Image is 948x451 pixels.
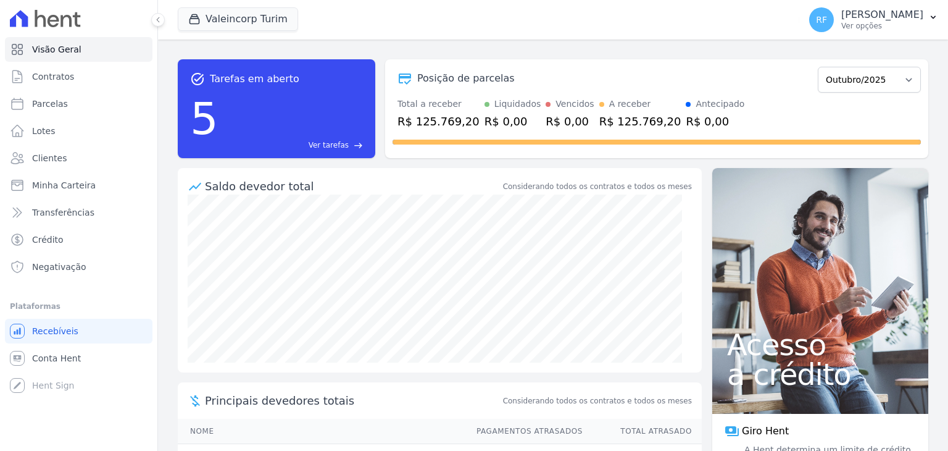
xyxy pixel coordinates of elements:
[5,64,152,89] a: Contratos
[5,37,152,62] a: Visão Geral
[841,9,923,21] p: [PERSON_NAME]
[32,261,86,273] span: Negativação
[727,360,913,389] span: a crédito
[32,152,67,164] span: Clientes
[32,206,94,219] span: Transferências
[32,98,68,110] span: Parcelas
[583,419,702,444] th: Total Atrasado
[5,173,152,198] a: Minha Carteira
[503,395,692,407] span: Considerando todos os contratos e todos os meses
[32,43,81,56] span: Visão Geral
[309,140,349,151] span: Ver tarefas
[210,72,299,86] span: Tarefas em aberto
[609,98,651,111] div: A receber
[178,7,298,31] button: Valeincorp Turim
[5,200,152,225] a: Transferências
[5,91,152,116] a: Parcelas
[686,113,744,130] div: R$ 0,00
[465,419,583,444] th: Pagamentos Atrasados
[484,113,541,130] div: R$ 0,00
[223,140,363,151] a: Ver tarefas east
[32,352,81,365] span: Conta Hent
[32,234,64,246] span: Crédito
[727,330,913,360] span: Acesso
[32,125,56,137] span: Lotes
[599,113,681,130] div: R$ 125.769,20
[190,72,205,86] span: task_alt
[205,392,501,409] span: Principais devedores totais
[417,71,515,86] div: Posição de parcelas
[5,346,152,371] a: Conta Hent
[205,178,501,195] div: Saldo devedor total
[742,424,789,439] span: Giro Hent
[816,15,827,24] span: RF
[494,98,541,111] div: Liquidados
[354,141,363,150] span: east
[32,179,96,192] span: Minha Carteira
[555,98,594,111] div: Vencidos
[10,299,148,314] div: Plataformas
[32,325,78,337] span: Recebíveis
[178,419,465,444] th: Nome
[503,181,692,192] div: Considerando todos os contratos e todos os meses
[190,86,218,151] div: 5
[5,146,152,171] a: Clientes
[5,119,152,143] a: Lotes
[841,21,923,31] p: Ver opções
[546,113,594,130] div: R$ 0,00
[5,227,152,252] a: Crédito
[799,2,948,37] button: RF [PERSON_NAME] Ver opções
[397,113,480,130] div: R$ 125.769,20
[696,98,744,111] div: Antecipado
[5,319,152,344] a: Recebíveis
[397,98,480,111] div: Total a receber
[5,255,152,279] a: Negativação
[32,70,74,83] span: Contratos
